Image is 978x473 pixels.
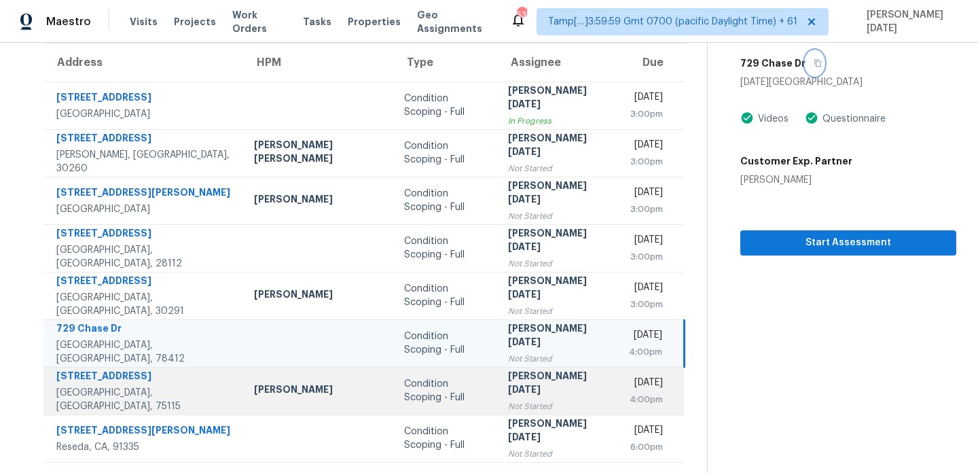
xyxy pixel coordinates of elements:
[348,15,401,29] span: Properties
[43,43,243,82] th: Address
[417,8,494,35] span: Geo Assignments
[404,330,487,357] div: Condition Scoping - Full
[130,15,158,29] span: Visits
[508,321,606,352] div: [PERSON_NAME][DATE]
[628,138,663,155] div: [DATE]
[805,111,818,125] img: Artifact Present Icon
[628,423,663,440] div: [DATE]
[740,75,957,89] div: [DATE][GEOGRAPHIC_DATA]
[740,56,805,70] h5: 729 Chase Dr
[46,15,91,29] span: Maestro
[243,43,393,82] th: HPM
[740,154,852,168] h5: Customer Exp. Partner
[740,173,852,187] div: [PERSON_NAME]
[628,250,663,264] div: 3:00pm
[628,298,663,311] div: 3:00pm
[56,440,232,454] div: Reseda, CA, 91335
[508,447,606,461] div: Not Started
[56,203,232,216] div: [GEOGRAPHIC_DATA]
[508,209,606,223] div: Not Started
[628,90,663,107] div: [DATE]
[628,233,663,250] div: [DATE]
[254,383,382,400] div: [PERSON_NAME]
[508,274,606,304] div: [PERSON_NAME][DATE]
[548,15,797,29] span: Tamp[…]3:59:59 Gmt 0700 (pacific Daylight Time) + 61
[628,155,663,169] div: 3:00pm
[56,148,232,175] div: [PERSON_NAME], [GEOGRAPHIC_DATA], 30260
[56,369,232,386] div: [STREET_ADDRESS]
[404,139,487,167] div: Condition Scoping - Full
[497,43,617,82] th: Assignee
[254,192,382,209] div: [PERSON_NAME]
[628,328,662,345] div: [DATE]
[740,230,957,256] button: Start Assessment
[628,440,663,454] div: 6:00pm
[232,8,287,35] span: Work Orders
[254,138,382,169] div: [PERSON_NAME] [PERSON_NAME]
[861,8,958,35] span: [PERSON_NAME][DATE]
[628,345,662,359] div: 4:00pm
[56,321,232,338] div: 729 Chase Dr
[508,400,606,413] div: Not Started
[517,8,526,22] div: 535
[56,386,232,413] div: [GEOGRAPHIC_DATA], [GEOGRAPHIC_DATA], 75115
[628,186,663,203] div: [DATE]
[751,234,946,251] span: Start Assessment
[404,92,487,119] div: Condition Scoping - Full
[56,274,232,291] div: [STREET_ADDRESS]
[818,112,886,126] div: Questionnaire
[56,107,232,121] div: [GEOGRAPHIC_DATA]
[303,17,331,27] span: Tasks
[508,131,606,162] div: [PERSON_NAME][DATE]
[508,304,606,318] div: Not Started
[56,243,232,270] div: [GEOGRAPHIC_DATA], [GEOGRAPHIC_DATA], 28112
[740,111,754,125] img: Artifact Present Icon
[508,179,606,209] div: [PERSON_NAME][DATE]
[617,43,684,82] th: Due
[56,338,232,366] div: [GEOGRAPHIC_DATA], [GEOGRAPHIC_DATA], 78412
[56,291,232,318] div: [GEOGRAPHIC_DATA], [GEOGRAPHIC_DATA], 30291
[628,107,663,121] div: 3:00pm
[628,393,663,406] div: 4:00pm
[404,234,487,262] div: Condition Scoping - Full
[508,417,606,447] div: [PERSON_NAME][DATE]
[56,186,232,203] div: [STREET_ADDRESS][PERSON_NAME]
[508,257,606,270] div: Not Started
[628,281,663,298] div: [DATE]
[404,377,487,404] div: Condition Scoping - Full
[393,43,498,82] th: Type
[805,51,824,75] button: Copy Address
[508,352,606,366] div: Not Started
[404,425,487,452] div: Condition Scoping - Full
[404,282,487,309] div: Condition Scoping - Full
[174,15,216,29] span: Projects
[254,287,382,304] div: [PERSON_NAME]
[404,187,487,214] div: Condition Scoping - Full
[628,376,663,393] div: [DATE]
[508,84,606,114] div: [PERSON_NAME][DATE]
[628,203,663,216] div: 3:00pm
[56,90,232,107] div: [STREET_ADDRESS]
[508,226,606,257] div: [PERSON_NAME][DATE]
[754,112,789,126] div: Videos
[508,114,606,128] div: In Progress
[508,162,606,175] div: Not Started
[56,423,232,440] div: [STREET_ADDRESS][PERSON_NAME]
[56,226,232,243] div: [STREET_ADDRESS]
[508,369,606,400] div: [PERSON_NAME][DATE]
[56,131,232,148] div: [STREET_ADDRESS]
